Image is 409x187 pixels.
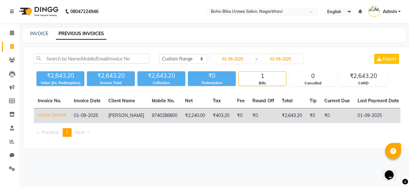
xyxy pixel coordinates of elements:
[87,71,135,80] div: ₹2,643.20
[213,98,221,104] span: Tax
[340,81,387,86] div: CARD
[209,108,233,123] td: ₹403.20
[320,108,354,123] td: ₹0
[148,108,181,123] td: 9740286800
[75,129,85,135] span: Next
[340,72,387,81] div: ₹2,643.20
[278,108,306,123] td: ₹2,643.20
[383,8,397,15] span: Admin
[258,54,303,63] input: End Date
[282,98,293,104] span: Total
[188,80,236,86] div: Redemption
[16,3,60,20] img: logo
[152,98,175,104] span: Mobile No.
[289,72,336,81] div: 0
[38,98,61,104] span: Invoice No.
[185,98,193,104] span: Net
[137,80,185,86] div: Collection
[256,56,258,62] span: -
[34,108,70,123] td: V/2025-26/0206
[289,81,336,86] div: Cancelled
[210,54,255,63] input: Start Date
[34,54,150,64] input: Search by Name/Mobile/Email/Invoice No
[383,56,396,62] span: Export
[181,108,209,123] td: ₹2,240.00
[354,108,403,123] td: 01-09-2025
[30,31,48,36] a: INVOICE
[324,98,350,104] span: Current Due
[74,113,98,118] span: 01-09-2025
[252,98,274,104] span: Round Off
[137,71,185,80] div: ₹2,643.20
[374,54,399,64] button: Export
[310,98,317,104] span: Tip
[34,128,400,137] nav: Pagination
[382,161,403,181] iframe: chat widget
[74,98,101,104] span: Invoice Date
[108,113,144,118] span: [PERSON_NAME]
[188,71,236,80] div: ₹0
[36,71,84,80] div: ₹2,643.20
[66,129,68,135] span: 1
[237,98,245,104] span: Fee
[368,6,380,17] img: Admin
[87,80,135,86] div: Invoice Total
[239,81,286,86] div: Bills
[108,98,135,104] span: Client Name
[36,80,84,86] div: Value (Ex. Redemption)
[249,108,278,123] td: ₹0
[306,108,320,123] td: ₹0
[239,72,286,81] div: 1
[358,98,399,104] span: Last Payment Date
[233,108,249,123] td: ₹0
[70,3,98,20] b: 08047224946
[56,28,106,40] a: PREVIOUS INVOICES
[42,129,59,135] span: Previous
